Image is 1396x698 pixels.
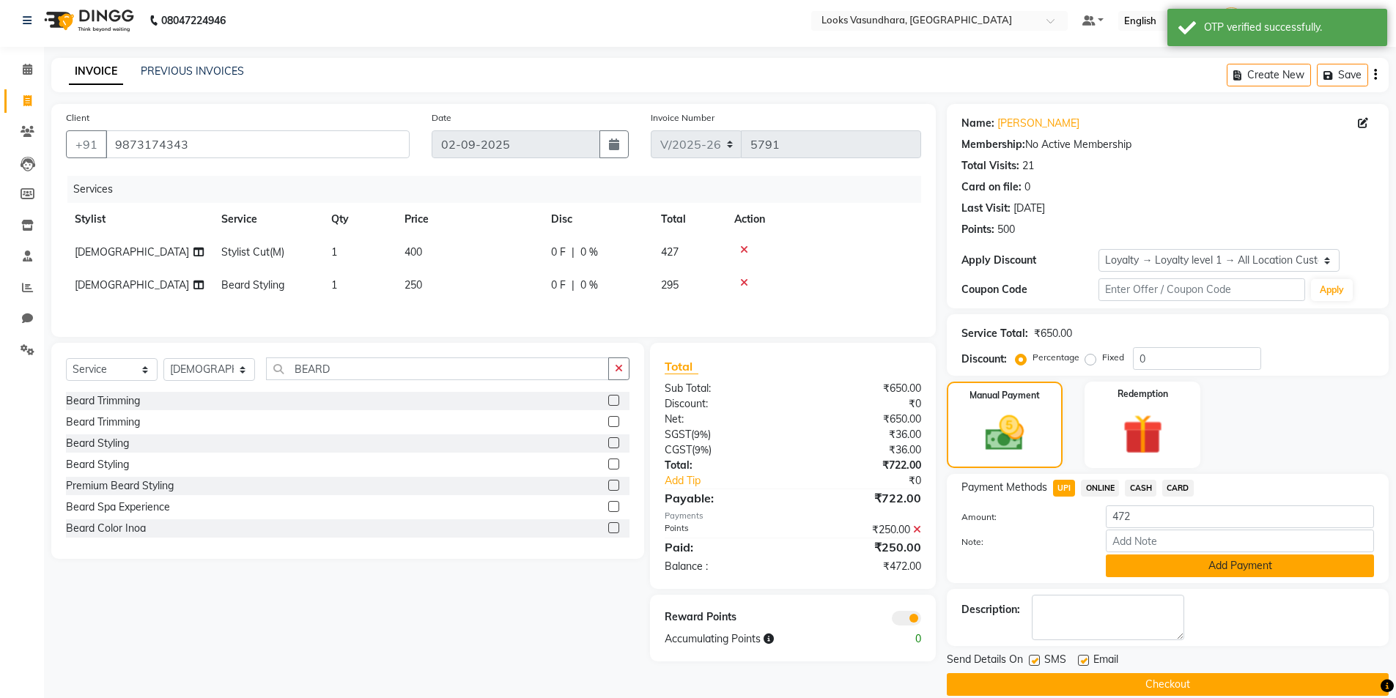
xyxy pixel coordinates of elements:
[66,500,170,515] div: Beard Spa Experience
[66,521,146,536] div: Beard Color Inoa
[654,631,862,647] div: Accumulating Points
[1118,387,1168,401] label: Redemption
[405,245,422,259] span: 400
[66,130,107,158] button: +91
[793,442,932,458] div: ₹36.00
[213,203,322,236] th: Service
[1102,351,1124,364] label: Fixed
[961,326,1028,341] div: Service Total:
[970,389,1040,402] label: Manual Payment
[1219,7,1244,33] img: Looks Vasundhara GZB
[66,478,174,494] div: Premium Beard Styling
[725,203,921,236] th: Action
[654,381,793,396] div: Sub Total:
[572,278,575,293] span: |
[1311,279,1353,301] button: Apply
[961,282,1099,297] div: Coupon Code
[793,522,932,538] div: ₹250.00
[654,538,793,556] div: Paid:
[1022,158,1034,174] div: 21
[654,412,793,427] div: Net:
[1106,505,1374,528] input: Amount
[331,245,337,259] span: 1
[947,673,1389,696] button: Checkout
[66,457,129,472] div: Beard Styling
[1024,179,1030,195] div: 0
[652,203,725,236] th: Total
[542,203,652,236] th: Disc
[405,278,422,292] span: 250
[961,222,994,237] div: Points:
[69,59,123,85] a: INVOICE
[580,278,598,293] span: 0 %
[1125,480,1156,497] span: CASH
[432,111,451,125] label: Date
[665,443,692,456] span: CGST
[793,396,932,412] div: ₹0
[961,602,1020,617] div: Description:
[793,412,932,427] div: ₹650.00
[1110,409,1175,459] img: _gift.svg
[654,396,793,412] div: Discount:
[654,609,793,625] div: Reward Points
[1106,530,1374,552] input: Add Note
[961,201,1011,216] div: Last Visit:
[961,137,1374,152] div: No Active Membership
[654,522,793,538] div: Points
[654,427,793,442] div: ( )
[651,111,714,125] label: Invoice Number
[1098,278,1305,301] input: Enter Offer / Coupon Code
[66,393,140,409] div: Beard Trimming
[221,245,284,259] span: Stylist Cut(M)
[793,458,932,473] div: ₹722.00
[654,442,793,458] div: ( )
[66,203,213,236] th: Stylist
[580,245,598,260] span: 0 %
[695,444,709,456] span: 9%
[665,428,691,441] span: SGST
[266,357,609,380] input: Search or Scan
[654,559,793,574] div: Balance :
[973,411,1036,456] img: _cash.svg
[961,352,1007,367] div: Discount:
[1033,351,1079,364] label: Percentage
[961,253,1099,268] div: Apply Discount
[793,538,932,556] div: ₹250.00
[221,278,284,292] span: Beard Styling
[950,535,1096,549] label: Note:
[1317,64,1368,86] button: Save
[694,428,708,440] span: 9%
[661,278,679,292] span: 295
[816,473,932,489] div: ₹0
[961,116,994,131] div: Name:
[997,222,1015,237] div: 500
[75,245,189,259] span: [DEMOGRAPHIC_DATA]
[793,427,932,442] div: ₹36.00
[1053,480,1076,497] span: UPI
[793,559,932,574] div: ₹472.00
[947,652,1023,670] span: Send Details On
[654,489,793,507] div: Payable:
[961,137,1025,152] div: Membership:
[1044,652,1066,670] span: SMS
[1227,64,1311,86] button: Create New
[322,203,396,236] th: Qty
[551,278,566,293] span: 0 F
[1106,554,1374,577] button: Add Payment
[793,381,932,396] div: ₹650.00
[997,116,1079,131] a: [PERSON_NAME]
[863,631,932,647] div: 0
[1204,20,1376,35] div: OTP verified successfully.
[654,473,816,489] a: Add Tip
[66,436,129,451] div: Beard Styling
[1034,326,1072,341] div: ₹650.00
[1081,480,1119,497] span: ONLINE
[1162,480,1194,497] span: CARD
[572,245,575,260] span: |
[950,510,1096,524] label: Amount:
[75,278,189,292] span: [DEMOGRAPHIC_DATA]
[665,359,698,374] span: Total
[331,278,337,292] span: 1
[661,245,679,259] span: 427
[66,415,140,430] div: Beard Trimming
